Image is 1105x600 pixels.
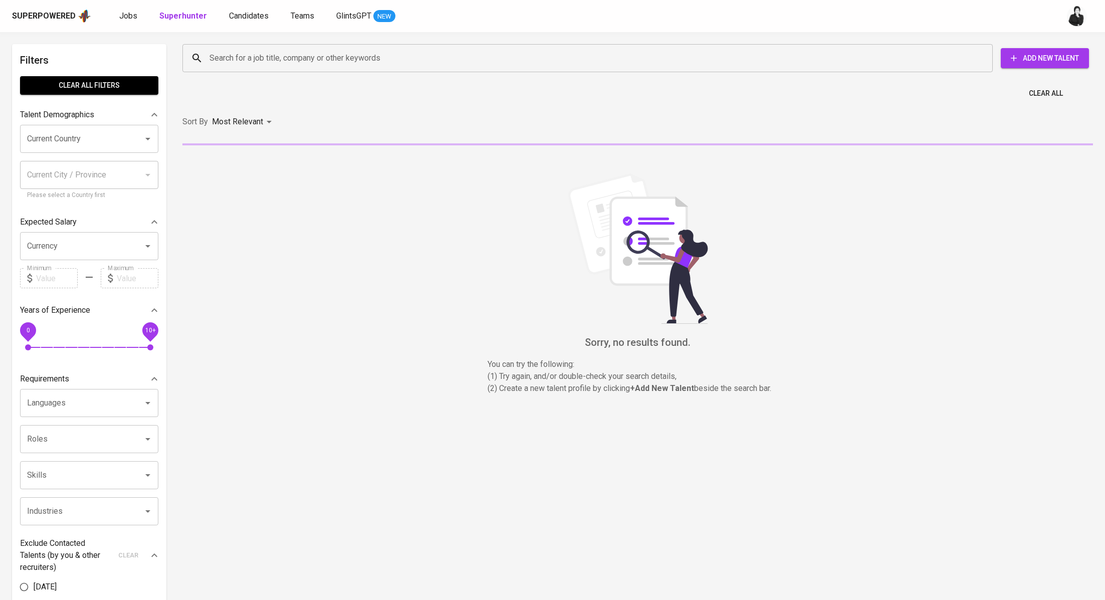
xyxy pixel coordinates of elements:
[20,109,94,121] p: Talent Demographics
[12,9,91,24] a: Superpoweredapp logo
[26,327,30,334] span: 0
[20,369,158,389] div: Requirements
[212,116,263,128] p: Most Relevant
[488,358,788,370] p: You can try the following :
[145,327,155,334] span: 10+
[20,216,77,228] p: Expected Salary
[141,396,155,410] button: Open
[159,11,207,21] b: Superhunter
[488,382,788,394] p: (2) Create a new talent profile by clicking beside the search bar.
[182,334,1093,350] h6: Sorry, no results found.
[20,537,112,573] p: Exclude Contacted Talents (by you & other recruiters)
[20,105,158,125] div: Talent Demographics
[229,10,271,23] a: Candidates
[78,9,91,24] img: app logo
[1001,48,1089,68] button: Add New Talent
[34,581,57,593] span: [DATE]
[488,370,788,382] p: (1) Try again, and/or double-check your search details,
[141,132,155,146] button: Open
[20,300,158,320] div: Years of Experience
[291,11,314,21] span: Teams
[117,268,158,288] input: Value
[12,11,76,22] div: Superpowered
[119,11,137,21] span: Jobs
[630,383,694,393] b: + Add New Talent
[336,11,371,21] span: GlintsGPT
[1067,6,1087,26] img: medwi@glints.com
[20,76,158,95] button: Clear All filters
[336,10,395,23] a: GlintsGPT NEW
[1025,84,1067,103] button: Clear All
[373,12,395,22] span: NEW
[159,10,209,23] a: Superhunter
[27,190,151,201] p: Please select a Country first
[20,373,69,385] p: Requirements
[20,537,158,573] div: Exclude Contacted Talents (by you & other recruiters)clear
[20,52,158,68] h6: Filters
[141,239,155,253] button: Open
[141,504,155,518] button: Open
[1009,52,1081,65] span: Add New Talent
[20,304,90,316] p: Years of Experience
[119,10,139,23] a: Jobs
[28,79,150,92] span: Clear All filters
[563,173,713,324] img: file_searching.svg
[1029,87,1063,100] span: Clear All
[291,10,316,23] a: Teams
[141,468,155,482] button: Open
[212,113,275,131] div: Most Relevant
[141,432,155,446] button: Open
[182,116,208,128] p: Sort By
[229,11,269,21] span: Candidates
[20,212,158,232] div: Expected Salary
[36,268,78,288] input: Value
